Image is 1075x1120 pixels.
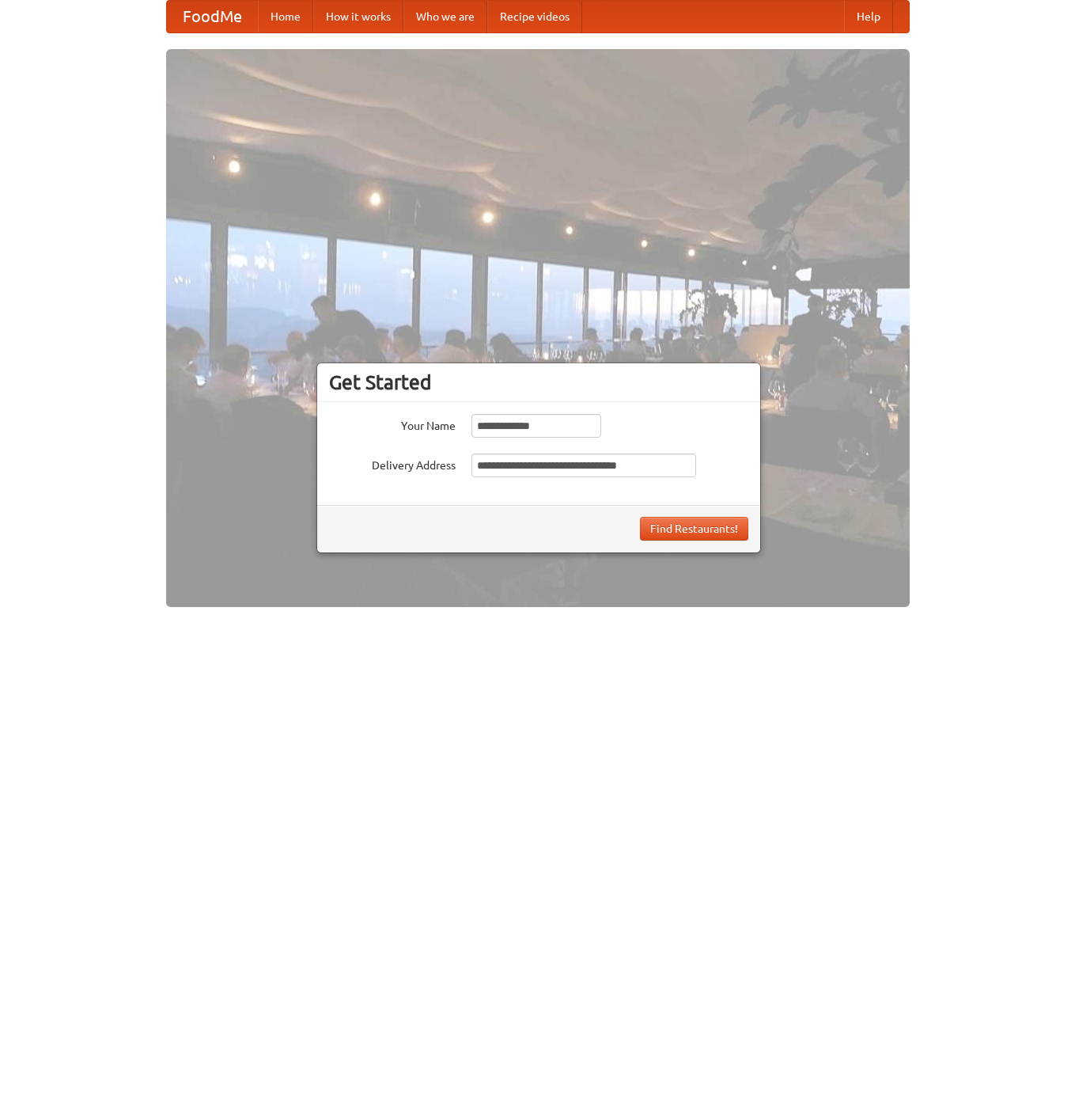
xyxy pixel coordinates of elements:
a: How it works [313,1,403,32]
button: Find Restaurants! [640,517,748,541]
a: FoodMe [167,1,258,32]
a: Home [258,1,313,32]
a: Help [844,1,893,32]
label: Your Name [329,414,456,434]
a: Recipe videos [487,1,582,32]
a: Who we are [403,1,487,32]
label: Delivery Address [329,454,456,473]
h3: Get Started [329,370,748,394]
